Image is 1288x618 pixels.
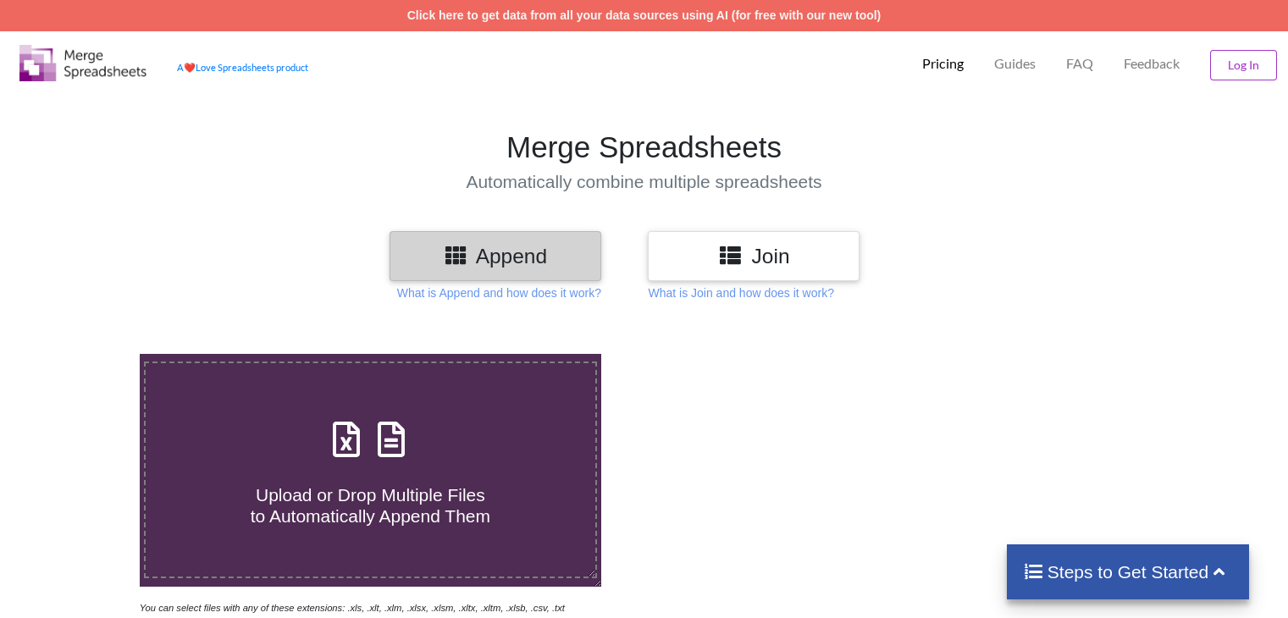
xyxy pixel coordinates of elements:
[251,485,490,526] span: Upload or Drop Multiple Files to Automatically Append Them
[1210,50,1277,80] button: Log In
[140,603,565,613] i: You can select files with any of these extensions: .xls, .xlt, .xlm, .xlsx, .xlsm, .xltx, .xltm, ...
[648,284,833,301] p: What is Join and how does it work?
[19,45,146,81] img: Logo.png
[407,8,882,22] a: Click here to get data from all your data sources using AI (for free with our new tool)
[402,244,589,268] h3: Append
[1066,55,1093,73] p: FAQ
[1124,57,1180,70] span: Feedback
[17,550,71,601] iframe: chat widget
[397,284,601,301] p: What is Append and how does it work?
[994,55,1036,73] p: Guides
[177,62,308,73] a: AheartLove Spreadsheets product
[1024,561,1233,582] h4: Steps to Get Started
[661,244,847,268] h3: Join
[922,55,964,73] p: Pricing
[184,62,196,73] span: heart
